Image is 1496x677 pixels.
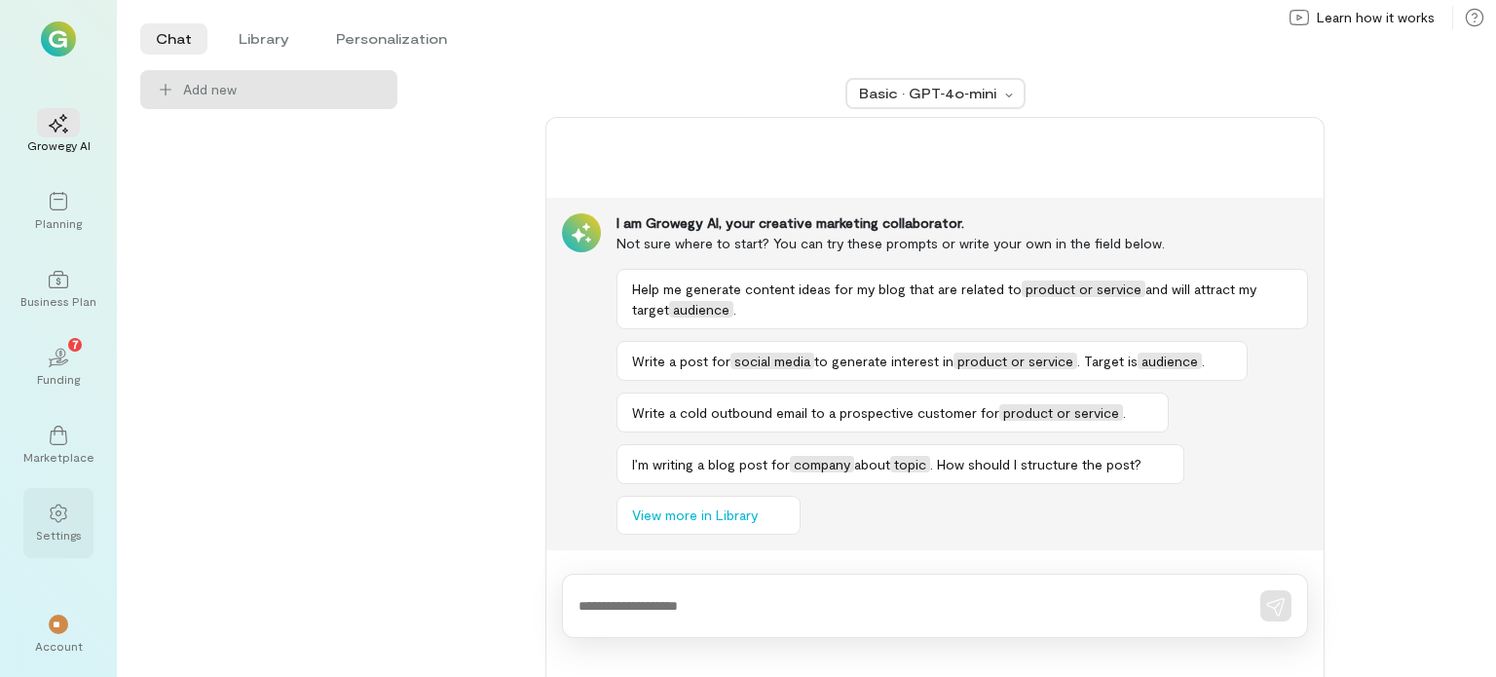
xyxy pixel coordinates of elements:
[954,353,1077,369] span: product or service
[23,449,94,465] div: Marketplace
[632,281,1022,297] span: Help me generate content ideas for my blog that are related to
[617,233,1308,253] div: Not sure where to start? You can try these prompts or write your own in the field below.
[632,353,730,369] span: Write a post for
[37,371,80,387] div: Funding
[23,176,93,246] a: Planning
[35,215,82,231] div: Planning
[617,496,801,535] button: View more in Library
[27,137,91,153] div: Growegy AI
[859,84,999,103] div: Basic · GPT‑4o‑mini
[1123,404,1126,421] span: .
[23,410,93,480] a: Marketplace
[730,353,814,369] span: social media
[1077,353,1138,369] span: . Target is
[1317,8,1435,27] span: Learn how it works
[183,80,382,99] span: Add new
[1022,281,1145,297] span: product or service
[23,488,93,558] a: Settings
[617,444,1184,484] button: I’m writing a blog post forcompanyabouttopic. How should I structure the post?
[617,393,1169,433] button: Write a cold outbound email to a prospective customer forproduct or service.
[1202,353,1205,369] span: .
[23,332,93,402] a: Funding
[617,269,1308,329] button: Help me generate content ideas for my blog that are related toproduct or serviceand will attract ...
[890,456,930,472] span: topic
[733,301,736,318] span: .
[999,404,1123,421] span: product or service
[790,456,854,472] span: company
[1138,353,1202,369] span: audience
[23,254,93,324] a: Business Plan
[36,527,82,543] div: Settings
[669,301,733,318] span: audience
[632,506,758,525] span: View more in Library
[20,293,96,309] div: Business Plan
[140,23,207,55] li: Chat
[814,353,954,369] span: to generate interest in
[72,335,79,353] span: 7
[23,98,93,169] a: Growegy AI
[320,23,463,55] li: Personalization
[632,404,999,421] span: Write a cold outbound email to a prospective customer for
[854,456,890,472] span: about
[35,638,83,654] div: Account
[223,23,305,55] li: Library
[632,456,790,472] span: I’m writing a blog post for
[617,213,1308,233] div: I am Growegy AI, your creative marketing collaborator.
[930,456,1141,472] span: . How should I structure the post?
[617,341,1248,381] button: Write a post forsocial mediato generate interest inproduct or service. Target isaudience.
